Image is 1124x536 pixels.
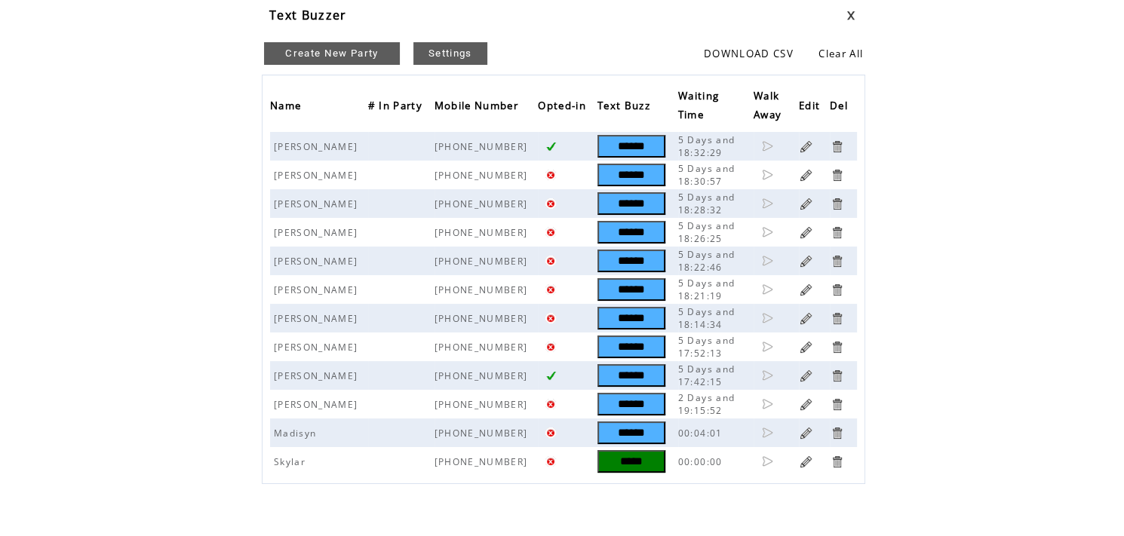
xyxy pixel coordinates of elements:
a: Clear All [818,47,863,60]
span: [PHONE_NUMBER] [435,341,532,354]
a: Click to edit [799,369,813,383]
a: Click to delete [830,139,844,154]
span: Text Buzz [597,95,654,120]
span: 00:04:01 [678,427,726,440]
span: [PHONE_NUMBER] [435,312,532,325]
a: Click to delete [830,369,844,383]
span: [PHONE_NUMBER] [435,226,532,239]
a: Click to delete [830,225,844,240]
a: Click to delete [830,254,844,268]
span: 5 Days and 18:30:57 [678,162,735,188]
span: Opted-in [538,95,590,120]
a: Click to delete [830,283,844,297]
span: 5 Days and 18:14:34 [678,305,735,331]
a: Click to edit [799,397,813,412]
span: Skylar [274,455,309,468]
span: 5 Days and 17:52:13 [678,334,735,360]
a: Click to set as walk away [761,398,773,410]
a: Click to edit [799,197,813,211]
span: 5 Days and 18:26:25 [678,219,735,245]
span: [PHONE_NUMBER] [435,255,532,268]
a: Click to edit [799,311,813,326]
span: [PHONE_NUMBER] [435,369,532,382]
a: Click to set as walk away [761,283,773,296]
a: Click to edit [799,283,813,297]
a: DOWNLOAD CSV [704,47,794,60]
a: Click to set as walk away [761,312,773,324]
a: Click to edit [799,340,813,354]
span: 5 Days and 18:21:19 [678,277,735,302]
span: [PHONE_NUMBER] [435,140,532,153]
span: [PERSON_NAME] [274,255,361,268]
a: Create New Party [264,42,400,65]
a: Click to edit [799,139,813,154]
span: 5 Days and 18:28:32 [678,191,735,216]
span: [PERSON_NAME] [274,140,361,153]
span: [PERSON_NAME] [274,198,361,210]
span: 5 Days and 18:22:46 [678,248,735,274]
a: Click to delete [830,397,844,412]
span: 5 Days and 17:42:15 [678,363,735,388]
span: [PERSON_NAME] [274,283,361,296]
span: [PERSON_NAME] [274,369,361,382]
a: Click to edit [799,225,813,240]
span: Name [270,95,305,120]
a: Click to edit [799,254,813,268]
span: 00:00:00 [678,455,726,468]
a: Click to set as walk away [761,255,773,267]
span: [PERSON_NAME] [274,226,361,239]
a: Click to edit [799,455,813,469]
span: # In Party [368,95,426,120]
span: Text Buzzer [269,7,347,23]
span: 2 Days and 19:15:52 [678,391,735,417]
span: [PERSON_NAME] [274,169,361,182]
span: [PHONE_NUMBER] [435,455,532,468]
span: Del [830,95,852,120]
a: Click to delete [830,197,844,211]
span: [PERSON_NAME] [274,312,361,325]
span: Madisyn [274,427,320,440]
span: Walk Away [754,85,785,129]
a: Click to delete [830,426,844,440]
a: Click to delete [830,168,844,182]
a: Settings [413,42,487,65]
span: [PHONE_NUMBER] [435,283,532,296]
a: Click to set as walk away [761,226,773,238]
span: [PERSON_NAME] [274,398,361,411]
span: [PERSON_NAME] [274,341,361,354]
a: Click to set as walk away [761,169,773,181]
a: Click to delete [830,455,844,469]
span: [PHONE_NUMBER] [435,427,532,440]
a: Click to set as walk away [761,427,773,439]
span: 5 Days and 18:32:29 [678,133,735,159]
a: Click to edit [799,426,813,440]
a: Click to set as walk away [761,455,773,467]
a: Click to edit [799,168,813,182]
a: Click to delete [830,311,844,326]
span: [PHONE_NUMBER] [435,198,532,210]
span: Waiting Time [678,85,719,129]
a: Click to set as walk away [761,198,773,210]
span: Edit [799,95,824,120]
span: [PHONE_NUMBER] [435,169,532,182]
a: Click to set as walk away [761,369,773,381]
a: Click to set as walk away [761,140,773,152]
a: Click to delete [830,340,844,354]
span: Mobile Number [435,95,522,120]
span: [PHONE_NUMBER] [435,398,532,411]
a: Click to set as walk away [761,341,773,353]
